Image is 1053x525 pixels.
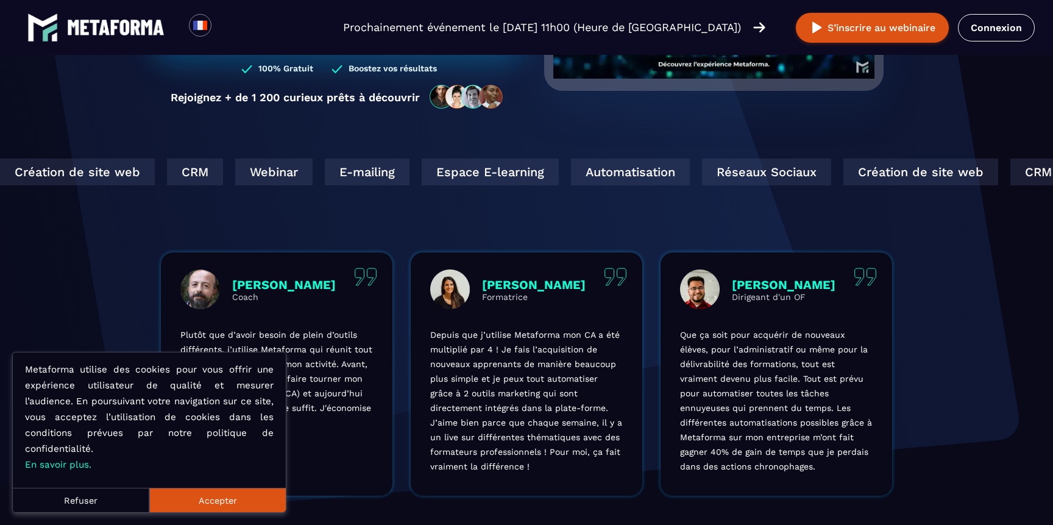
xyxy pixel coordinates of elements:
[809,20,824,35] img: play
[331,63,342,75] img: checked
[232,159,309,185] div: Webinar
[840,159,994,185] div: Création de site web
[604,268,627,286] img: quote
[343,19,741,36] p: Prochainement événement le [DATE] 11h00 (Heure de [GEOGRAPHIC_DATA])
[753,21,765,34] img: arrow-right
[426,84,508,110] img: community-people
[211,14,241,41] div: Search for option
[232,292,336,302] p: Coach
[958,14,1035,41] a: Connexion
[222,20,231,35] input: Search for option
[25,459,91,470] a: En savoir plus.
[732,277,835,292] p: [PERSON_NAME]
[854,268,877,286] img: quote
[680,270,720,309] img: profile
[418,159,555,185] div: Espace E-learning
[171,91,420,104] p: Rejoignez + de 1 200 curieux prêts à découvrir
[349,63,437,75] h3: Boostez vos résultats
[180,270,220,309] img: profile
[567,159,686,185] div: Automatisation
[193,18,208,33] img: fr
[258,63,313,75] h3: 100% Gratuit
[354,268,377,286] img: quote
[180,327,373,430] p: Plutôt que d’avoir besoin de plein d’outils différents, j’utilise Metaforma qui réunit tout ce do...
[732,292,835,302] p: Dirigeant d'un OF
[163,159,219,185] div: CRM
[796,13,949,43] button: S’inscrire au webinaire
[241,63,252,75] img: checked
[232,277,336,292] p: [PERSON_NAME]
[27,12,58,43] img: logo
[430,270,470,309] img: profile
[321,159,406,185] div: E-mailing
[698,159,828,185] div: Réseaux Sociaux
[13,488,149,512] button: Refuser
[482,277,586,292] p: [PERSON_NAME]
[680,327,873,474] p: Que ça soit pour acquérir de nouveaux élèves, pour l’administratif ou même pour la délivrabilité ...
[430,327,623,474] p: Depuis que j’utilise Metaforma mon CA a été multiplié par 4 ! Je fais l’acquisition de nouveaux a...
[25,362,274,473] p: Metaforma utilise des cookies pour vous offrir une expérience utilisateur de qualité et mesurer l...
[149,488,286,512] button: Accepter
[67,20,165,35] img: logo
[482,292,586,302] p: Formatrice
